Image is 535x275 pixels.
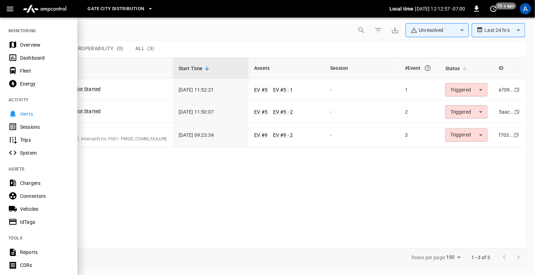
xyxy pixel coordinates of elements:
[20,149,69,156] div: System
[20,41,69,48] div: Overview
[20,67,69,74] div: Fleet
[415,5,465,12] p: [DATE] 12:12:57 -07:00
[20,180,69,187] div: Chargers
[20,193,69,200] div: Connectors
[20,110,69,118] div: Alerts
[20,80,69,87] div: Energy
[20,54,69,61] div: Dashboard
[496,2,516,9] span: 20 s ago
[20,249,69,256] div: Reports
[20,136,69,143] div: Trips
[88,5,144,13] span: Gate City Distribution
[20,123,69,130] div: Sessions
[488,3,499,14] button: set refresh interval
[20,2,69,15] img: ampcontrol.io logo
[20,219,69,226] div: IdTags
[520,3,531,14] div: profile-icon
[20,262,69,269] div: CDRs
[389,5,414,12] p: Local time
[20,206,69,213] div: Vehicles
